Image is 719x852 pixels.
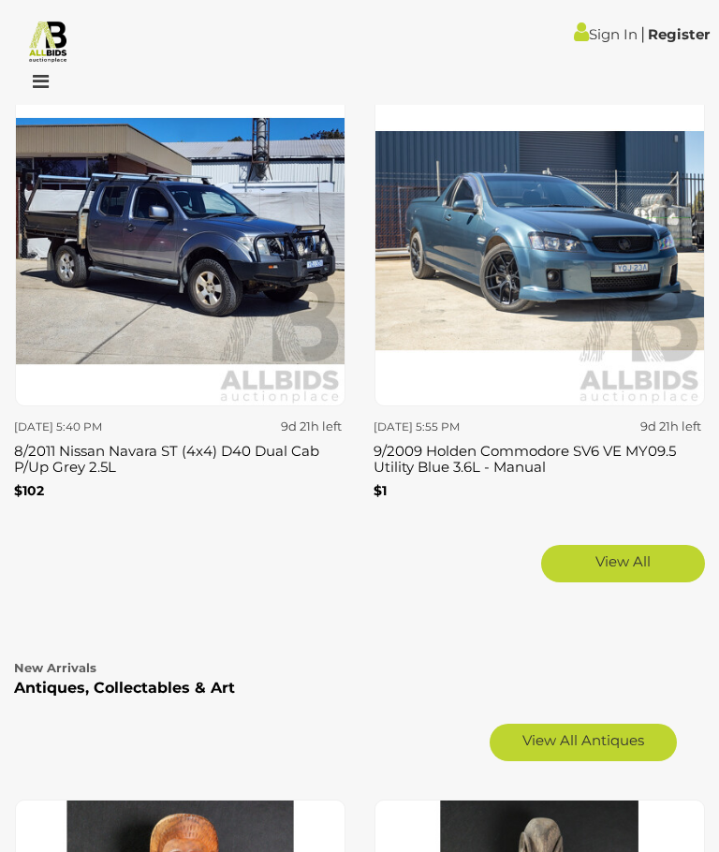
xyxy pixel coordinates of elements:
[374,439,705,475] h3: 9/2009 Holden Commodore SV6 VE MY09.5 Utility Blue 3.6L - Manual
[14,660,96,675] b: New Arrivals
[26,19,70,63] img: Allbids.com.au
[574,25,638,43] a: Sign In
[14,417,173,437] div: [DATE] 5:40 PM
[14,679,235,697] b: Antiques, Collectables & Art
[374,417,533,437] div: [DATE] 5:55 PM
[374,76,705,406] img: 9/2009 Holden Commodore SV6 VE MY09.5 Utility Blue 3.6L - Manual
[15,76,345,406] img: 8/2011 Nissan Navara ST (4x4) D40 Dual Cab P/Up Grey 2.5L
[374,75,705,522] a: [DATE] 5:55 PM 9d 21h left 9/2009 Holden Commodore SV6 VE MY09.5 Utility Blue 3.6L - Manual $1
[490,724,677,761] a: View All Antiques
[14,75,345,522] a: [DATE] 5:40 PM 9d 21h left 8/2011 Nissan Navara ST (4x4) D40 Dual Cab P/Up Grey 2.5L $102
[640,419,701,433] strong: 9d 21h left
[14,482,44,499] b: $102
[640,23,645,44] span: |
[541,545,705,582] a: View All
[14,439,345,475] h3: 8/2011 Nissan Navara ST (4x4) D40 Dual Cab P/Up Grey 2.5L
[281,419,342,433] strong: 9d 21h left
[374,482,387,499] b: $1
[648,25,710,43] a: Register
